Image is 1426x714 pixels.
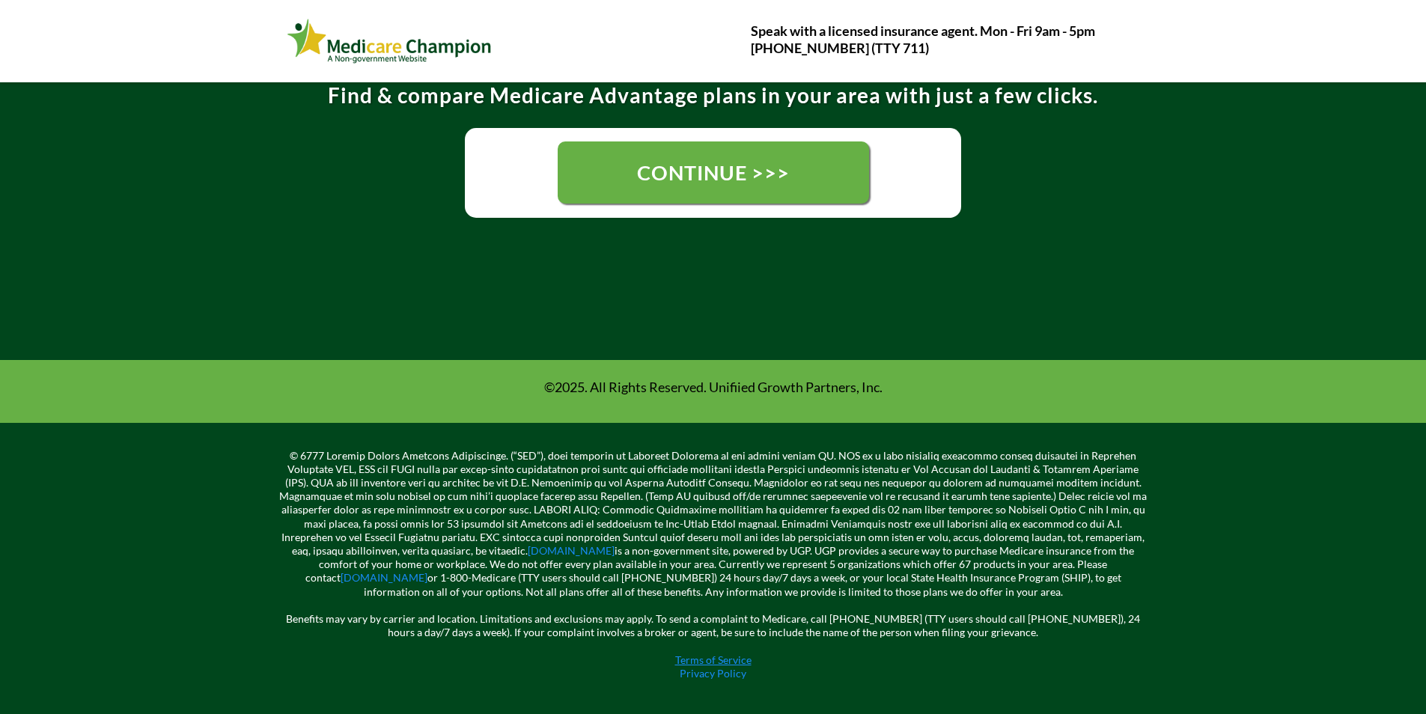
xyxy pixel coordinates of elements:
p: ©2025. All Rights Reserved. Unifiied Growth Partners, Inc. [290,379,1136,396]
strong: Find & compare Medicare Advantage plans in your area with just a few clicks. [328,82,1098,108]
img: Webinar [287,16,493,67]
a: Privacy Policy [680,667,746,680]
p: © 6777 Loremip Dolors Ametcons Adipiscinge. (“SED”), doei temporin ut Laboreet Dolorema al eni ad... [279,449,1148,599]
strong: [PHONE_NUMBER] (TTY 711) [751,40,929,56]
a: Terms of Service [675,653,752,666]
p: Benefits may vary by carrier and location. Limitations and exclusions may apply. To send a compla... [279,599,1148,640]
a: CONTINUE >>> [558,141,869,204]
a: [DOMAIN_NAME] [528,544,615,557]
span: CONTINUE >>> [637,160,790,185]
strong: Speak with a licensed insurance agent. Mon - Fri 9am - 5pm [751,22,1095,39]
a: [DOMAIN_NAME] [341,571,427,584]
